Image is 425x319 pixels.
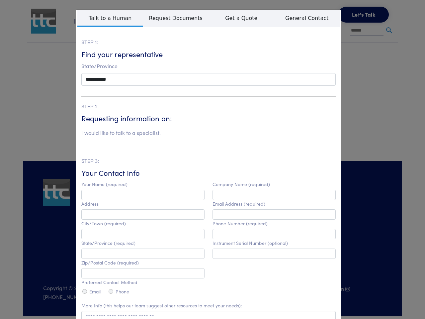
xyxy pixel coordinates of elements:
p: STEP 2: [81,102,336,111]
span: Request Documents [143,10,209,26]
label: Your Name (required) [81,181,127,187]
p: State/Province [81,62,336,70]
h6: Your Contact Info [81,168,336,178]
h6: Find your representative [81,49,336,59]
span: Get a Quote [209,10,274,26]
label: Address [81,201,99,207]
label: Instrument Serial Number (optional) [212,240,288,246]
label: Phone Number (required) [212,221,268,226]
h6: Requesting information on: [81,113,336,124]
label: Zip/Postal Code (required) [81,260,139,266]
label: Email [89,289,101,294]
span: Talk to a Human [77,10,143,27]
label: Email Address (required) [212,201,265,207]
label: Preferred Contact Method [81,279,137,285]
li: I would like to talk to a specialist. [81,129,161,137]
label: More Info (this helps our team suggest other resources to meet your needs): [81,303,242,308]
label: Phone [116,289,129,294]
p: STEP 1: [81,38,336,47]
span: General Contact [274,10,340,26]
label: State/Province (required) [81,240,135,246]
label: City/Town (required) [81,221,126,226]
label: Company Name (required) [212,181,270,187]
p: STEP 3: [81,157,336,165]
